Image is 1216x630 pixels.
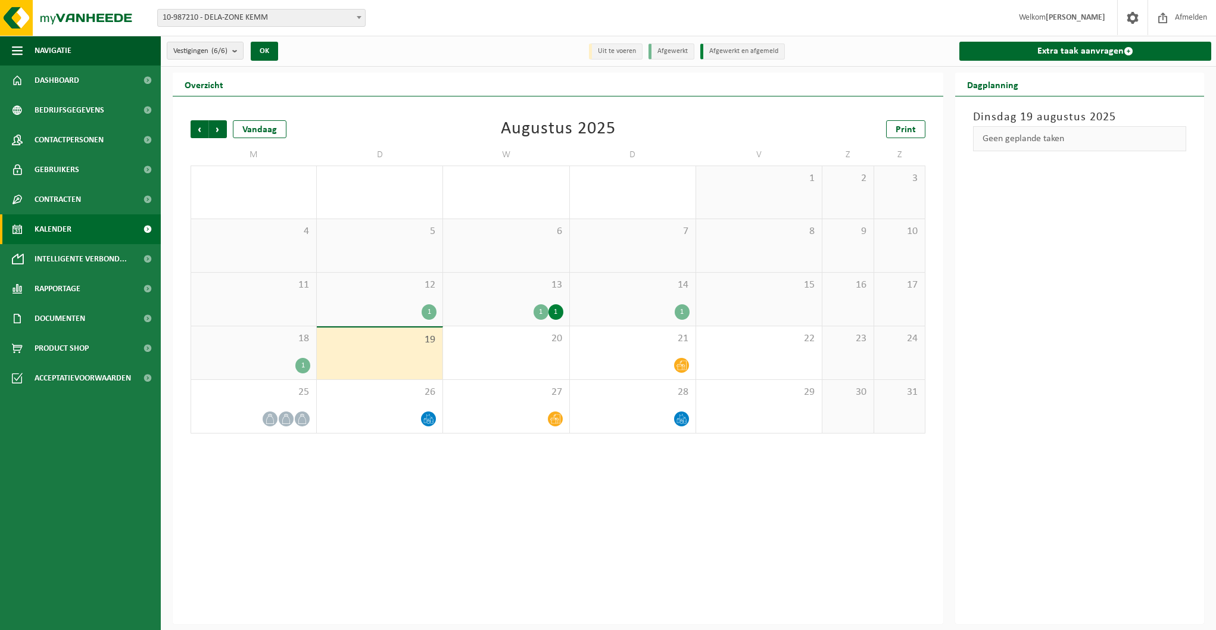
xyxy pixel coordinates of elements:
[576,332,690,345] span: 21
[828,279,867,292] span: 16
[449,386,563,399] span: 27
[828,172,867,185] span: 2
[828,332,867,345] span: 23
[317,144,443,166] td: D
[828,386,867,399] span: 30
[675,304,690,320] div: 1
[35,214,71,244] span: Kalender
[576,225,690,238] span: 7
[191,144,317,166] td: M
[648,43,694,60] li: Afgewerkt
[534,304,548,320] div: 1
[1046,13,1105,22] strong: [PERSON_NAME]
[880,225,919,238] span: 10
[700,43,785,60] li: Afgewerkt en afgemeld
[702,279,816,292] span: 15
[209,120,227,138] span: Volgende
[173,42,227,60] span: Vestigingen
[197,279,310,292] span: 11
[35,304,85,333] span: Documenten
[959,42,1211,61] a: Extra taak aanvragen
[822,144,874,166] td: Z
[167,42,244,60] button: Vestigingen(6/6)
[880,386,919,399] span: 31
[501,120,616,138] div: Augustus 2025
[197,225,310,238] span: 4
[449,332,563,345] span: 20
[422,304,436,320] div: 1
[251,42,278,61] button: OK
[211,47,227,55] count: (6/6)
[35,185,81,214] span: Contracten
[702,172,816,185] span: 1
[973,126,1186,151] div: Geen geplande taken
[443,144,569,166] td: W
[173,73,235,96] h2: Overzicht
[589,43,643,60] li: Uit te voeren
[828,225,867,238] span: 9
[158,10,365,26] span: 10-987210 - DELA-ZONE KEMM
[874,144,925,166] td: Z
[880,172,919,185] span: 3
[323,279,436,292] span: 12
[35,66,79,95] span: Dashboard
[702,332,816,345] span: 22
[197,386,310,399] span: 25
[576,279,690,292] span: 14
[886,120,925,138] a: Print
[323,386,436,399] span: 26
[233,120,286,138] div: Vandaag
[702,225,816,238] span: 8
[35,363,131,393] span: Acceptatievoorwaarden
[570,144,696,166] td: D
[191,120,208,138] span: Vorige
[295,358,310,373] div: 1
[323,225,436,238] span: 5
[702,386,816,399] span: 29
[449,279,563,292] span: 13
[197,332,310,345] span: 18
[576,386,690,399] span: 28
[35,333,89,363] span: Product Shop
[157,9,366,27] span: 10-987210 - DELA-ZONE KEMM
[35,95,104,125] span: Bedrijfsgegevens
[880,332,919,345] span: 24
[449,225,563,238] span: 6
[35,155,79,185] span: Gebruikers
[973,108,1186,126] h3: Dinsdag 19 augustus 2025
[696,144,822,166] td: V
[35,244,127,274] span: Intelligente verbond...
[880,279,919,292] span: 17
[955,73,1030,96] h2: Dagplanning
[35,36,71,66] span: Navigatie
[896,125,916,135] span: Print
[35,125,104,155] span: Contactpersonen
[548,304,563,320] div: 1
[35,274,80,304] span: Rapportage
[323,333,436,347] span: 19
